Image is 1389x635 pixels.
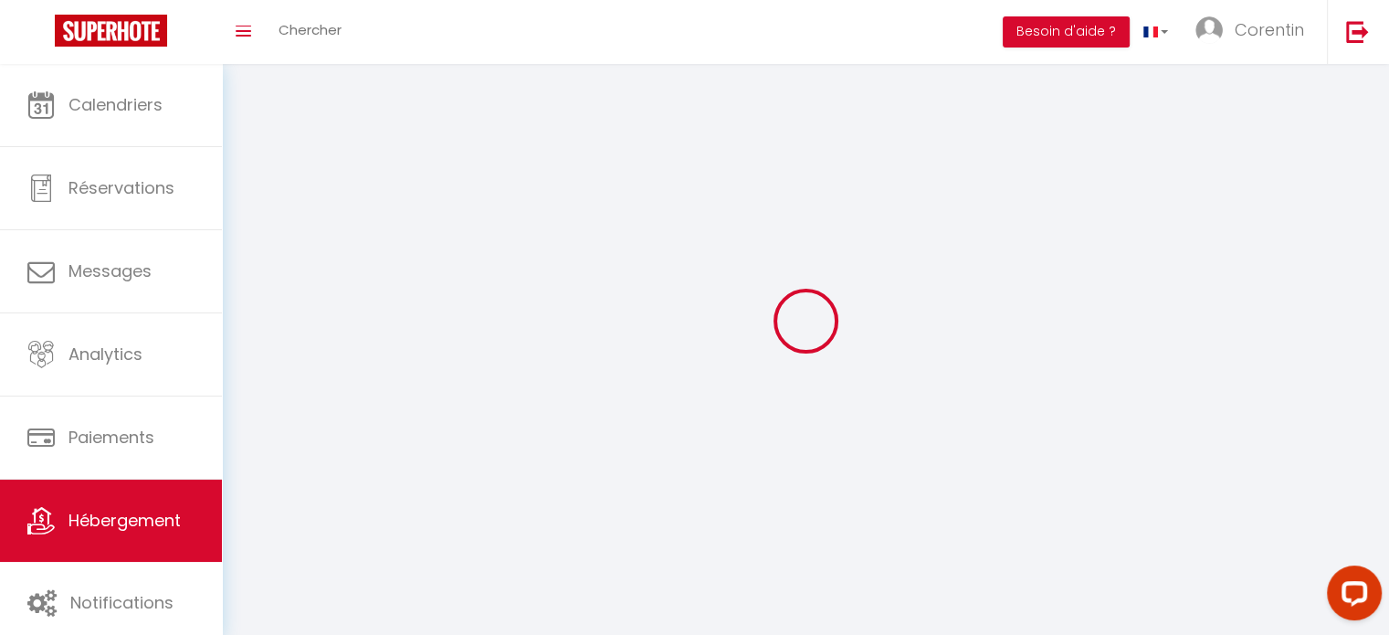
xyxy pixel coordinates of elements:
span: Calendriers [68,93,163,116]
span: Notifications [70,591,174,614]
span: Hébergement [68,509,181,532]
img: ... [1195,16,1223,44]
span: Analytics [68,343,142,365]
span: Réservations [68,176,174,199]
span: Messages [68,259,152,282]
img: Super Booking [55,15,167,47]
img: logout [1346,20,1369,43]
iframe: LiveChat chat widget [1312,558,1389,635]
span: Chercher [279,20,342,39]
span: Paiements [68,426,154,449]
button: Besoin d'aide ? [1003,16,1130,48]
span: Corentin [1235,18,1304,41]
